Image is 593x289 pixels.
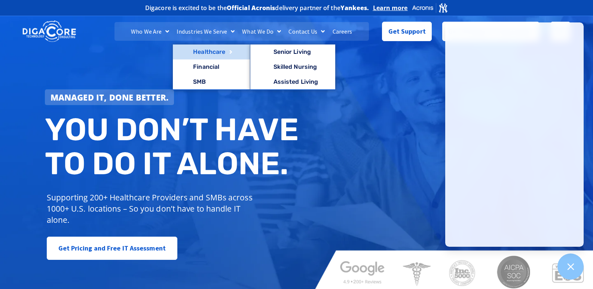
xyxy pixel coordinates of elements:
[238,22,285,41] a: What We Do
[51,92,169,103] strong: Managed IT, done better.
[285,22,328,41] a: Contact Us
[340,4,369,12] b: Yankees.
[58,241,166,256] span: Get Pricing and Free IT Assessment
[250,74,336,89] a: Assisted Living
[173,44,250,59] a: Healthcare
[173,74,250,89] a: SMB
[173,22,238,41] a: Industries We Serve
[173,59,250,74] a: Financial
[382,22,432,41] a: Get Support
[445,22,584,247] iframe: Chatgenie Messenger
[388,24,426,39] span: Get Support
[47,192,256,225] p: Supporting 200+ Healthcare Providers and SMBs across 1000+ U.S. locations – So you don’t have to ...
[227,4,275,12] b: Official Acronis
[329,22,356,41] a: Careers
[412,2,448,13] img: Acronis
[250,44,336,90] ul: Healthcare
[145,5,369,11] h2: Digacore is excited to be the delivery partner of the
[45,89,174,105] a: Managed IT, done better.
[47,237,177,260] a: Get Pricing and Free IT Assessment
[442,22,539,41] a: Get Pricing & IT Assessment
[45,113,302,181] h2: You don’t have to do IT alone.
[250,44,336,59] a: Senior Living
[127,22,173,41] a: Who We Are
[173,44,250,90] ul: Industries We Serve
[114,22,369,41] nav: Menu
[250,59,336,74] a: Skilled Nursing
[22,20,76,43] img: DigaCore Technology Consulting
[373,4,408,12] a: Learn more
